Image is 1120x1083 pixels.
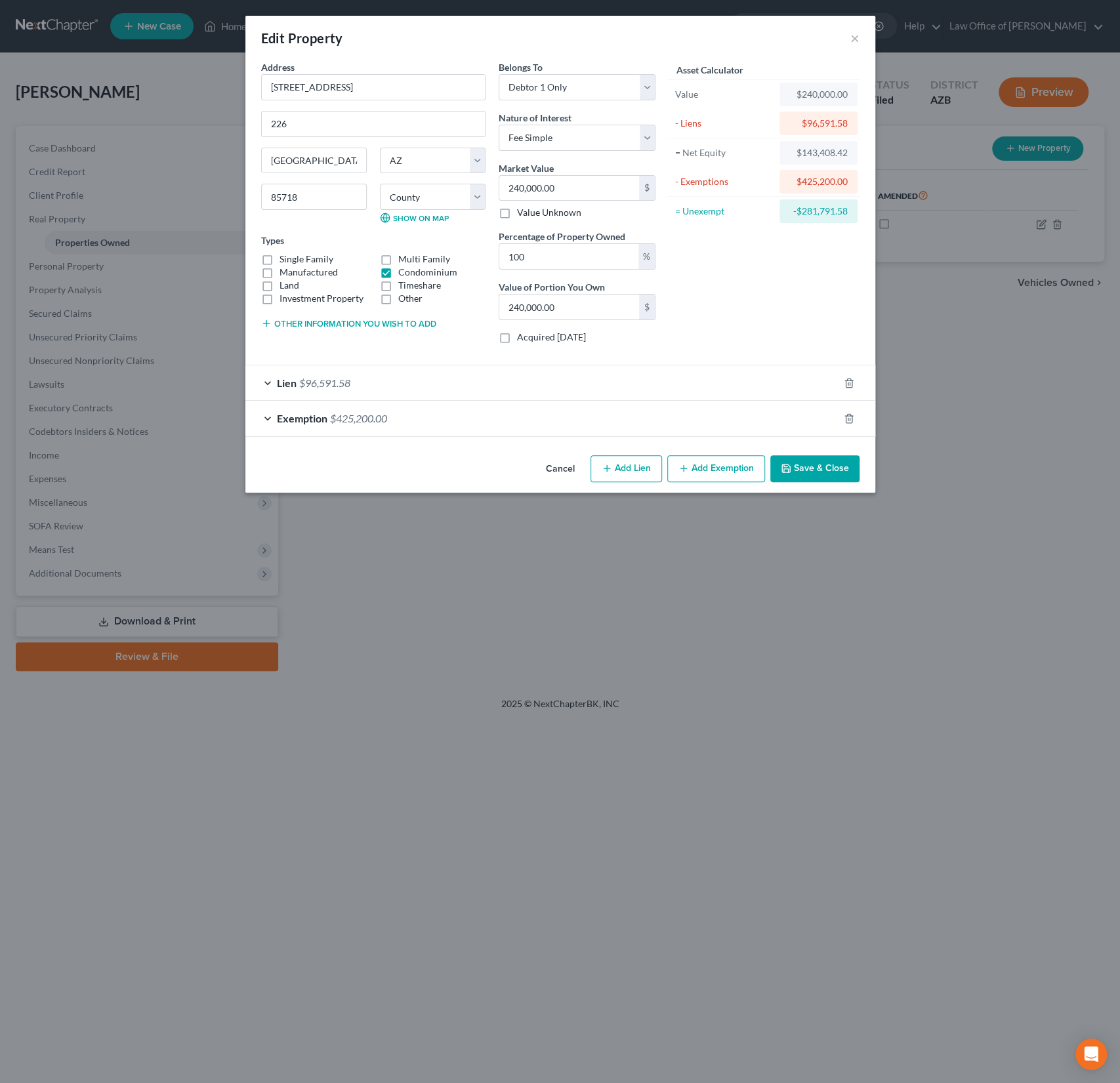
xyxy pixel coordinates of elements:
div: -$281,791.58 [790,205,847,218]
label: Other [398,292,423,305]
label: Value of Portion You Own [499,280,605,294]
label: Condominium [398,266,457,279]
input: Enter address... [262,75,485,100]
div: = Unexempt [675,205,774,218]
label: Value Unknown [517,206,581,219]
span: Address [261,62,295,73]
label: Investment Property [280,292,363,305]
input: 0.00 [499,244,638,269]
label: Percentage of Property Owned [499,230,625,243]
div: Value [675,88,774,101]
label: Multi Family [398,253,450,266]
div: $425,200.00 [790,175,847,188]
div: $ [639,176,655,201]
label: Timeshare [398,279,441,292]
span: Lien [277,377,297,389]
div: Open Intercom Messenger [1075,1038,1107,1070]
div: $143,408.42 [790,146,847,159]
div: = Net Equity [675,146,774,159]
button: × [850,30,860,46]
button: Save & Close [770,455,860,483]
span: $425,200.00 [330,412,387,424]
button: Add Lien [591,455,662,483]
label: Asset Calculator [676,63,743,77]
label: Land [280,279,299,292]
label: Types [261,234,284,247]
label: Acquired [DATE] [517,331,586,344]
label: Manufactured [280,266,338,279]
span: $96,591.58 [299,377,350,389]
div: % [638,244,655,269]
span: Belongs To [499,62,543,73]
div: $96,591.58 [790,117,847,130]
div: $ [639,295,655,319]
label: Single Family [280,253,333,266]
div: - Liens [675,117,774,130]
input: 0.00 [499,176,639,201]
input: 0.00 [499,295,639,319]
button: Other information you wish to add [261,318,436,329]
div: - Exemptions [675,175,774,188]
input: Enter zip... [261,184,367,210]
input: Enter city... [262,148,366,173]
label: Market Value [499,161,554,175]
div: Edit Property [261,29,343,47]
div: $240,000.00 [790,88,847,101]
input: Apt, Suite, etc... [262,112,485,136]
button: Add Exemption [667,455,765,483]
button: Cancel [535,457,585,483]
label: Nature of Interest [499,111,571,125]
a: Show on Map [380,213,449,223]
span: Exemption [277,412,327,424]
